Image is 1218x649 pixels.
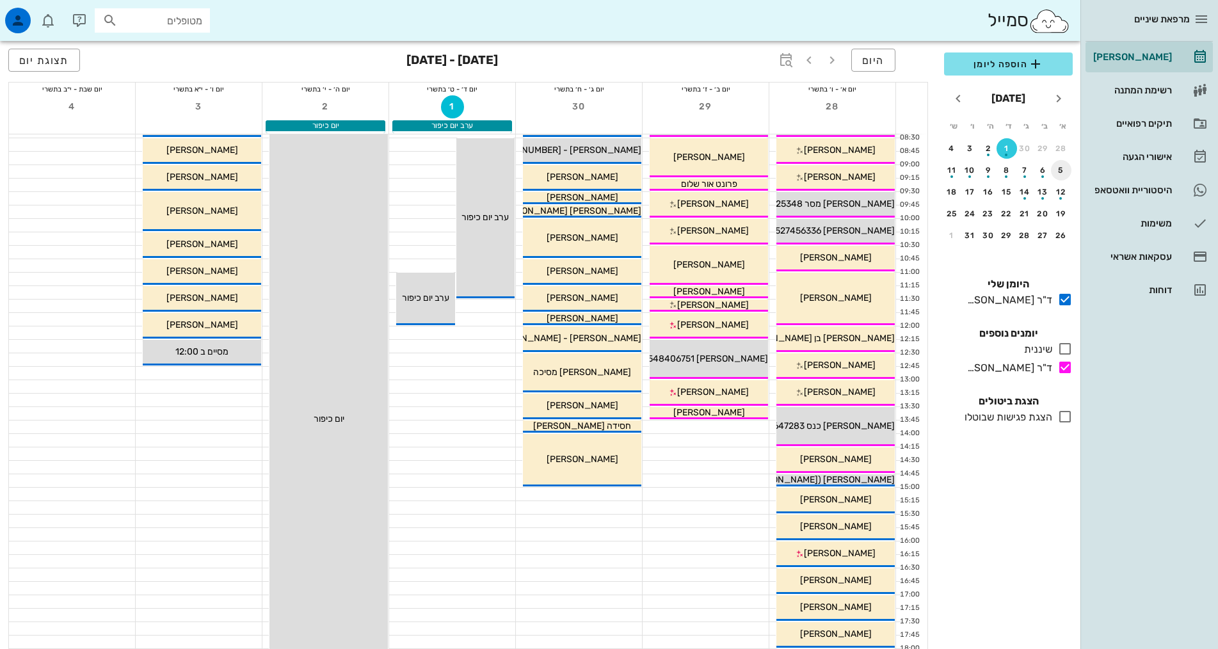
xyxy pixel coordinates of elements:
button: 29 [694,95,717,118]
span: [PERSON_NAME] [547,192,618,203]
div: היסטוריית וואטסאפ [1091,185,1172,195]
span: ערב יום כיפור [402,292,449,303]
span: תג [38,10,45,18]
div: 08:30 [896,132,922,143]
div: יום שבת - י״ב בתשרי [9,83,135,95]
div: 7 [1014,166,1035,175]
button: היום [851,49,895,72]
th: ה׳ [982,115,998,137]
span: מרפאת שיניים [1134,13,1190,25]
div: סמייל [988,7,1070,35]
div: 10:00 [896,213,922,224]
div: יום ג׳ - ח׳ בתשרי [516,83,642,95]
div: 28 [1051,144,1071,153]
th: ג׳ [1018,115,1035,137]
img: SmileCloud logo [1029,8,1070,34]
span: [PERSON_NAME] [547,454,618,465]
span: יום כיפור [314,413,344,424]
div: 3 [960,144,981,153]
button: 12 [1051,182,1071,202]
span: [PERSON_NAME] [800,575,872,586]
h4: הצגת ביטולים [944,394,1073,409]
div: יום א׳ - ו׳ בתשרי [769,83,895,95]
span: [PERSON_NAME] מסר 0532225348 [749,198,895,209]
div: 19 [1051,209,1071,218]
span: [PERSON_NAME] [804,360,876,371]
span: 1 [441,101,464,112]
span: מסיים ב 12:00 [175,346,228,357]
div: 10:45 [896,253,922,264]
div: 14:30 [896,455,922,466]
div: 1 [942,231,962,240]
div: 12:45 [896,361,922,372]
span: [PERSON_NAME] [PERSON_NAME] [496,205,641,216]
button: 1 [441,95,464,118]
button: 17 [960,182,981,202]
div: יום ו׳ - י״א בתשרי [136,83,262,95]
span: [PERSON_NAME] [800,629,872,639]
button: 28 [1014,225,1035,246]
div: 17 [960,188,981,196]
span: [PERSON_NAME] [166,266,238,276]
span: יום כיפור [312,121,339,130]
span: [PERSON_NAME] [800,454,872,465]
div: 10:30 [896,240,922,251]
div: 09:45 [896,200,922,211]
div: 6 [1033,166,1054,175]
div: 17:30 [896,616,922,627]
span: 29 [694,101,717,112]
span: [PERSON_NAME] 0527456336 [769,225,895,236]
div: 20 [1033,209,1054,218]
button: 31 [960,225,981,246]
span: [PERSON_NAME] [677,300,749,310]
div: 29 [997,231,1017,240]
button: 2 [314,95,337,118]
div: 29 [1033,144,1054,153]
span: [PERSON_NAME] [677,225,749,236]
span: [PERSON_NAME] - [PERSON_NAME] [490,333,641,344]
div: 13:45 [896,415,922,426]
div: 5 [1051,166,1071,175]
span: [PERSON_NAME] [673,152,745,163]
span: [PERSON_NAME] [166,319,238,330]
div: 16:00 [896,536,922,547]
button: 27 [1033,225,1054,246]
button: 3 [960,138,981,159]
button: חודש שעבר [1047,87,1070,110]
h3: [DATE] - [DATE] [406,49,498,74]
button: 16 [978,182,998,202]
div: 17:15 [896,603,922,614]
div: 13:30 [896,401,922,412]
div: 11:15 [896,280,922,291]
span: [PERSON_NAME] [804,145,876,156]
span: היום [862,54,885,67]
div: 11:00 [896,267,922,278]
div: 30 [1014,144,1035,153]
span: ערב יום כיפור [461,212,509,223]
button: 13 [1033,182,1054,202]
button: 7 [1014,160,1035,180]
span: 2 [314,101,337,112]
span: [PERSON_NAME] [673,407,745,418]
th: ו׳ [963,115,980,137]
a: אישורי הגעה [1086,141,1213,172]
th: ב׳ [1036,115,1053,137]
div: 08:45 [896,146,922,157]
button: 25 [942,204,962,224]
span: [PERSON_NAME] [166,239,238,250]
div: 16:45 [896,576,922,587]
span: הוספה ליומן [954,56,1062,72]
button: 23 [978,204,998,224]
div: 4 [942,144,962,153]
button: 2 [978,138,998,159]
div: משימות [1091,218,1172,228]
button: 8 [997,160,1017,180]
h4: יומנים נוספים [944,326,1073,341]
th: ד׳ [1000,115,1016,137]
button: 11 [942,160,962,180]
div: 30 [978,231,998,240]
div: עסקאות אשראי [1091,252,1172,262]
button: 29 [997,225,1017,246]
button: 20 [1033,204,1054,224]
span: תצוגת יום [19,54,69,67]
